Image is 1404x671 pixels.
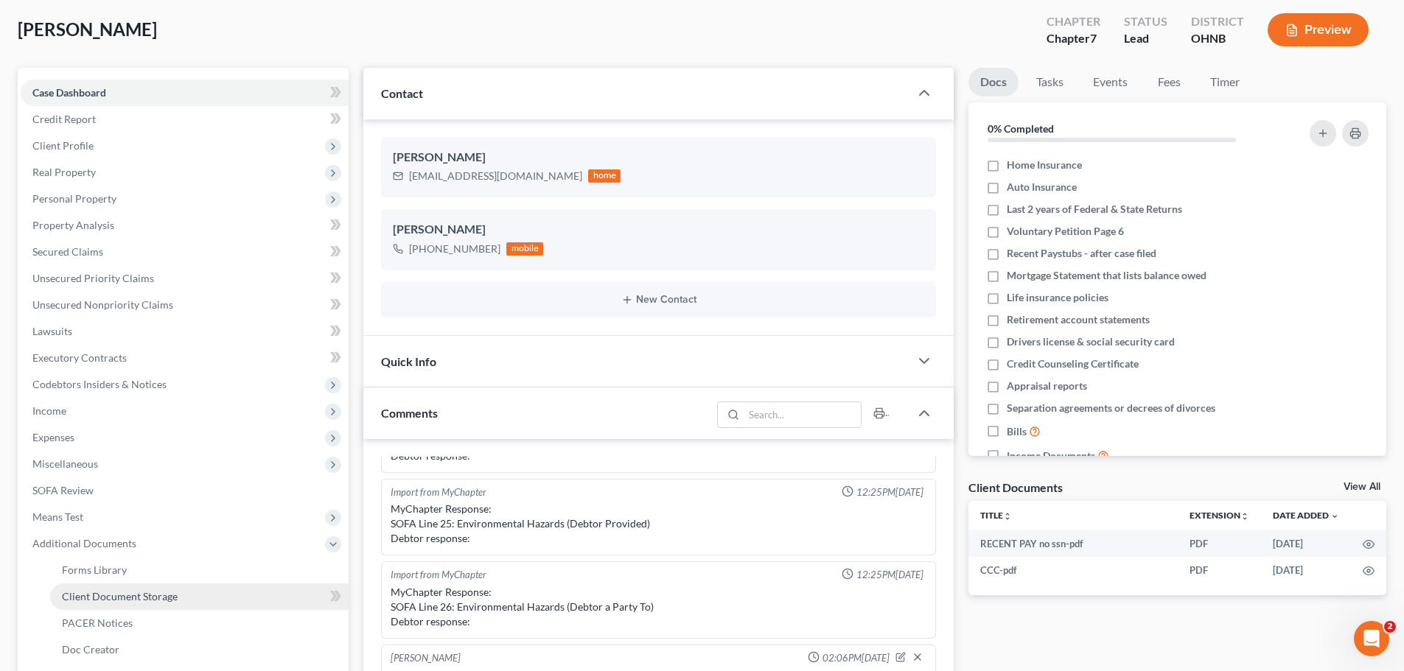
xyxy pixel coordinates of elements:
[32,86,106,99] span: Case Dashboard
[1191,30,1244,47] div: OHNB
[391,651,461,666] div: [PERSON_NAME]
[1124,13,1167,30] div: Status
[32,298,173,311] span: Unsecured Nonpriority Claims
[1007,246,1156,261] span: Recent Paystubs - after case filed
[50,610,349,636] a: PACER Notices
[32,166,96,178] span: Real Property
[50,557,349,583] a: Forms Library
[1240,512,1249,521] i: unfold_more
[1007,290,1108,305] span: Life insurance policies
[21,318,349,345] a: Lawsuits
[391,568,486,582] div: Import from MyChapter
[32,245,103,258] span: Secured Claims
[1178,530,1261,557] td: PDF
[1007,268,1206,283] span: Mortgage Statement that lists balance owed
[32,457,98,470] span: Miscellaneous
[50,583,349,610] a: Client Document Storage
[21,212,349,239] a: Property Analysis
[1007,449,1095,463] span: Income Documents
[62,643,119,656] span: Doc Creator
[1330,512,1339,521] i: expand_more
[1007,202,1182,217] span: Last 2 years of Federal & State Returns
[1007,224,1124,239] span: Voluntary Petition Page 6
[1384,621,1396,633] span: 2
[62,563,127,576] span: Forms Library
[1007,158,1082,172] span: Home Insurance
[21,345,349,371] a: Executory Contracts
[32,404,66,417] span: Income
[32,431,74,443] span: Expenses
[21,80,349,106] a: Case Dashboard
[21,477,349,504] a: SOFA Review
[1354,621,1389,656] iframe: Intercom live chat
[21,239,349,265] a: Secured Claims
[32,351,127,364] span: Executory Contracts
[1261,530,1351,557] td: [DATE]
[409,242,500,256] div: [PHONE_NUMBER]
[391,585,926,629] div: MyChapter Response: SOFA Line 26: Environmental Hazards (Debtor a Party To) Debtor response:
[1047,13,1100,30] div: Chapter
[32,272,154,284] span: Unsecured Priority Claims
[393,149,924,166] div: [PERSON_NAME]
[32,510,83,523] span: Means Test
[1178,557,1261,583] td: PDF
[968,557,1178,583] td: CCC-pdf
[1273,510,1339,521] a: Date Added expand_more
[1190,510,1249,521] a: Extensionunfold_more
[381,354,436,368] span: Quick Info
[1047,30,1100,47] div: Chapter
[1344,482,1380,492] a: View All
[393,294,924,306] button: New Contact
[1024,68,1075,96] a: Tasks
[506,242,543,256] div: mobile
[32,192,116,205] span: Personal Property
[32,219,114,231] span: Property Analysis
[381,406,438,420] span: Comments
[50,636,349,663] a: Doc Creator
[62,616,133,629] span: PACER Notices
[409,169,582,183] div: [EMAIL_ADDRESS][DOMAIN_NAME]
[21,265,349,292] a: Unsecured Priority Claims
[18,18,157,40] span: [PERSON_NAME]
[1191,13,1244,30] div: District
[823,651,890,665] span: 02:06PM[DATE]
[1007,180,1077,194] span: Auto Insurance
[988,122,1054,135] strong: 0% Completed
[32,378,167,390] span: Codebtors Insiders & Notices
[21,292,349,318] a: Unsecured Nonpriority Claims
[32,139,94,152] span: Client Profile
[980,510,1012,521] a: Titleunfold_more
[1007,312,1150,327] span: Retirement account statements
[856,485,923,499] span: 12:25PM[DATE]
[856,568,923,582] span: 12:25PM[DATE]
[393,221,924,239] div: [PERSON_NAME]
[391,485,486,499] div: Import from MyChapter
[968,479,1063,495] div: Client Documents
[1090,31,1097,45] span: 7
[1268,13,1369,46] button: Preview
[62,590,178,603] span: Client Document Storage
[391,502,926,546] div: MyChapter Response: SOFA Line 25: Environmental Hazards (Debtor Provided) Debtor response:
[32,484,94,496] span: SOFA Review
[32,325,72,337] span: Lawsuits
[381,86,423,100] span: Contact
[32,113,96,125] span: Credit Report
[21,106,349,133] a: Credit Report
[1198,68,1251,96] a: Timer
[968,530,1178,557] td: RECENT PAY no ssn-pdf
[1003,512,1012,521] i: unfold_more
[1007,424,1027,439] span: Bills
[1007,401,1215,415] span: Separation agreements or decrees of divorces
[1007,334,1175,349] span: Drivers license & social security card
[1007,356,1139,371] span: Credit Counseling Certificate
[968,68,1019,96] a: Docs
[1261,557,1351,583] td: [DATE]
[1145,68,1192,96] a: Fees
[1124,30,1167,47] div: Lead
[1007,379,1087,393] span: Appraisal reports
[744,402,862,427] input: Search...
[1081,68,1139,96] a: Events
[588,169,621,183] div: home
[32,537,136,549] span: Additional Documents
